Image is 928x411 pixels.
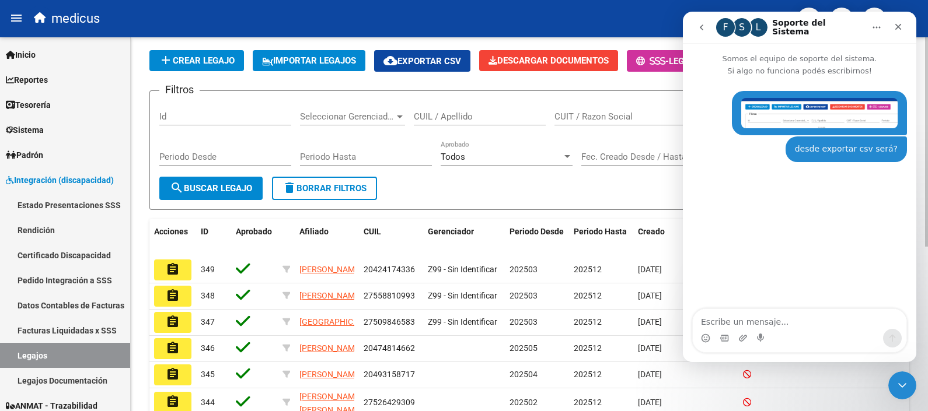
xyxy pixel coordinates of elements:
span: 344 [201,398,215,407]
span: Seleccionar Gerenciador [300,111,395,122]
button: Buscar Legajo [159,177,263,200]
span: [DATE] [638,370,662,379]
mat-icon: search [170,181,184,195]
span: 202512 [574,291,602,300]
datatable-header-cell: Periodo Hasta [569,219,633,258]
span: Buscar Legajo [170,183,252,194]
button: Descargar Documentos [479,50,618,71]
span: Inicio [6,48,36,61]
input: Fecha fin [639,152,696,162]
datatable-header-cell: Creado [633,219,686,258]
button: Exportar CSV [374,50,470,72]
button: Crear Legajo [149,50,244,71]
span: Z99 - Sin Identificar [428,291,497,300]
datatable-header-cell: Aprobado [231,219,278,258]
span: Gerenciador [428,227,474,236]
button: -Legajos [627,50,715,72]
datatable-header-cell: Acciones [149,219,196,258]
h3: Filtros [159,82,200,98]
span: IMPORTAR LEGAJOS [262,55,356,66]
span: Todos [441,152,465,162]
span: 348 [201,291,215,300]
mat-icon: assignment [166,395,180,409]
span: Exportar CSV [383,56,461,66]
mat-icon: assignment [166,289,180,303]
span: Integración (discapacidad) [6,174,114,187]
span: [DATE] [638,291,662,300]
span: [PERSON_NAME] [299,291,362,300]
mat-icon: assignment [166,262,180,276]
span: 20493158717 [364,370,415,379]
mat-icon: assignment [166,341,180,355]
mat-icon: add [159,53,173,67]
span: 202505 [510,343,538,353]
span: [DATE] [638,343,662,353]
span: Creado [638,227,665,236]
span: 202502 [510,398,538,407]
mat-icon: cloud_download [383,54,397,68]
span: 202512 [574,317,602,326]
iframe: Intercom live chat [888,371,916,399]
span: Z99 - Sin Identificar [428,265,497,274]
span: 20424174336 [364,265,415,274]
span: Periodo Hasta [574,227,627,236]
span: Reportes [6,73,48,86]
datatable-header-cell: ID [196,219,231,258]
span: 202512 [574,343,602,353]
span: Legajos [669,56,706,66]
span: 202512 [574,398,602,407]
span: Crear Legajo [159,55,235,66]
span: 27558810993 [364,291,415,300]
button: IMPORTAR LEGAJOS [253,50,365,71]
span: [DATE] [638,265,662,274]
span: 202512 [574,370,602,379]
span: - [636,56,669,66]
span: Borrar Filtros [282,183,367,194]
mat-icon: assignment [166,367,180,381]
span: 347 [201,317,215,326]
span: 202503 [510,317,538,326]
span: CUIL [364,227,381,236]
span: Z99 - Sin Identificar [428,317,497,326]
datatable-header-cell: Periodo Desde [505,219,569,258]
span: [PERSON_NAME] [299,370,362,379]
input: Fecha inicio [581,152,629,162]
span: [PERSON_NAME] [299,343,362,353]
span: 202503 [510,265,538,274]
span: 346 [201,343,215,353]
span: Tesorería [6,99,51,111]
span: Acciones [154,227,188,236]
mat-icon: assignment [166,315,180,329]
span: [PERSON_NAME] [299,265,362,274]
span: Periodo Desde [510,227,564,236]
span: Sistema [6,124,44,136]
span: 202503 [510,291,538,300]
span: 349 [201,265,215,274]
span: ID [201,227,208,236]
span: Aprobado [236,227,272,236]
span: 20474814662 [364,343,415,353]
mat-icon: menu [9,11,23,25]
span: medicus [51,6,100,31]
datatable-header-cell: Afiliado [295,219,359,258]
span: 202512 [574,265,602,274]
iframe: Intercom live chat [683,12,916,362]
span: [DATE] [638,398,662,407]
span: 27509846583 [364,317,415,326]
